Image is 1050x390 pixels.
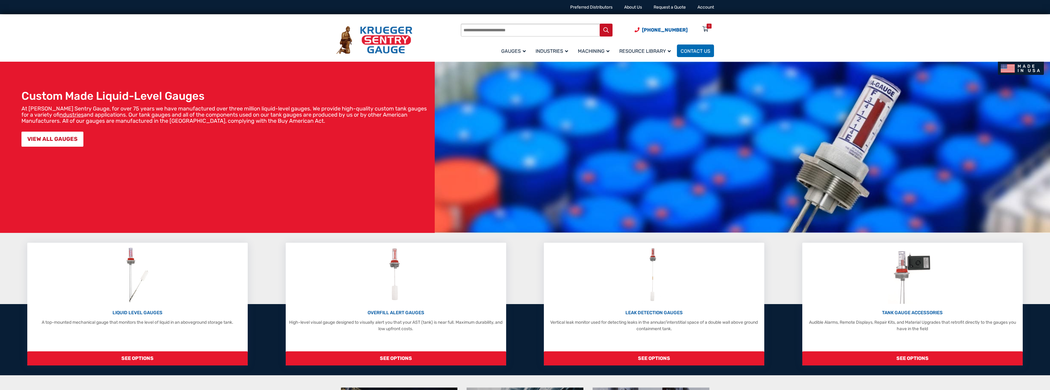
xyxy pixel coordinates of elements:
[619,48,671,54] span: Resource Library
[121,246,154,304] img: Liquid Level Gauges
[635,26,688,34] a: Phone Number (920) 434-8860
[532,44,574,58] a: Industries
[805,309,1020,316] p: TANK GAUGE ACCESSORIES
[382,246,410,304] img: Overfill Alert Gauges
[286,351,506,365] span: SEE OPTIONS
[547,309,761,316] p: LEAK DETECTION GAUGES
[642,246,666,304] img: Leak Detection Gauges
[59,111,84,118] a: industries
[677,44,714,57] a: Contact Us
[654,5,686,10] a: Request a Quote
[27,243,248,365] a: Liquid Level Gauges LIQUID LEVEL GAUGES A top-mounted mechanical gauge that monitors the level of...
[336,26,412,54] img: Krueger Sentry Gauge
[697,5,714,10] a: Account
[616,44,677,58] a: Resource Library
[30,309,245,316] p: LIQUID LEVEL GAUGES
[642,27,688,33] span: [PHONE_NUMBER]
[289,309,503,316] p: OVERFILL ALERT GAUGES
[888,246,937,304] img: Tank Gauge Accessories
[708,24,710,29] div: 0
[681,48,710,54] span: Contact Us
[286,243,506,365] a: Overfill Alert Gauges OVERFILL ALERT GAUGES High-level visual gauge designed to visually alert yo...
[435,62,1050,233] img: bg_hero_bannerksentry
[624,5,642,10] a: About Us
[544,243,764,365] a: Leak Detection Gauges LEAK DETECTION GAUGES Vertical leak monitor used for detecting leaks in the...
[21,132,83,147] a: VIEW ALL GAUGES
[498,44,532,58] a: Gauges
[289,319,503,332] p: High-level visual gauge designed to visually alert you that your AST (tank) is near full. Maximum...
[578,48,609,54] span: Machining
[802,351,1023,365] span: SEE OPTIONS
[21,89,432,102] h1: Custom Made Liquid-Level Gauges
[27,351,248,365] span: SEE OPTIONS
[536,48,568,54] span: Industries
[570,5,613,10] a: Preferred Distributors
[574,44,616,58] a: Machining
[501,48,526,54] span: Gauges
[21,106,432,124] p: At [PERSON_NAME] Sentry Gauge, for over 75 years we have manufactured over three million liquid-l...
[805,319,1020,332] p: Audible Alarms, Remote Displays, Repair Kits, and Material Upgrades that retrofit directly to the...
[544,351,764,365] span: SEE OPTIONS
[547,319,761,332] p: Vertical leak monitor used for detecting leaks in the annular/interstitial space of a double wall...
[998,62,1044,75] img: Made In USA
[30,319,245,326] p: A top-mounted mechanical gauge that monitors the level of liquid in an aboveground storage tank.
[802,243,1023,365] a: Tank Gauge Accessories TANK GAUGE ACCESSORIES Audible Alarms, Remote Displays, Repair Kits, and M...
